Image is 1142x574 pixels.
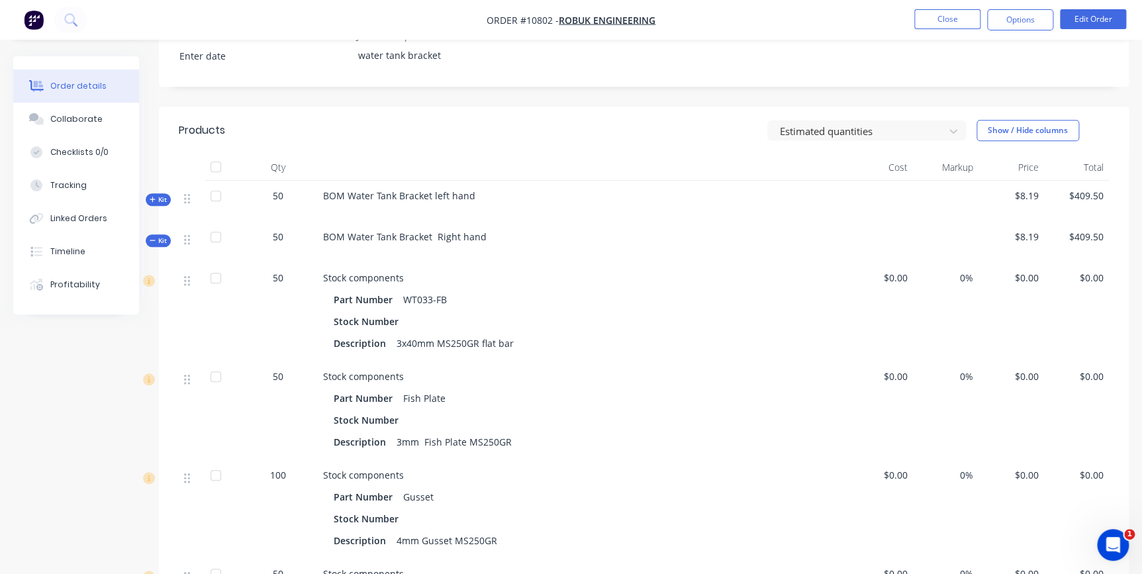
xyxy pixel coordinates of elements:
div: WT033-FB [398,290,452,309]
div: Price [978,154,1044,181]
button: Show / Hide columns [976,120,1079,141]
span: $409.50 [1049,230,1104,244]
div: Qty [238,154,318,181]
div: Tracking [50,179,87,191]
span: Kit [150,236,167,246]
button: Kit [146,193,171,206]
span: Stock components [323,469,404,481]
button: Checklists 0/0 [13,136,139,169]
div: Gusset [398,487,439,506]
span: $0.00 [1049,369,1104,383]
div: 3x40mm MS250GR flat bar [391,334,519,353]
span: 50 [273,369,283,383]
button: Linked Orders [13,202,139,235]
div: Markup [913,154,978,181]
span: BOM Water Tank Bracket Right hand [323,230,487,243]
div: Order details [50,80,107,92]
span: $0.00 [853,369,908,383]
span: BOM Water Tank Bracket left hand [323,189,475,202]
span: $0.00 [853,271,908,285]
button: Options [987,9,1053,30]
div: Profitability [50,279,100,291]
div: Part Number [334,290,398,309]
span: $0.00 [984,271,1039,285]
span: 100 [270,468,286,482]
div: Cost [847,154,913,181]
div: Linked Orders [50,213,107,224]
iframe: Intercom live chat [1097,529,1129,561]
span: $409.50 [1049,189,1104,203]
div: Stock Number [334,509,404,528]
span: $0.00 [1049,271,1104,285]
span: $0.00 [984,468,1039,482]
span: $0.00 [1049,468,1104,482]
span: $0.00 [984,369,1039,383]
span: 50 [273,189,283,203]
div: Part Number [334,389,398,408]
div: Timeline [50,246,85,258]
span: Kit [150,195,167,205]
a: Robuk Engineering [559,14,655,26]
div: Description [334,531,391,550]
span: $0.00 [853,468,908,482]
div: Stock Number [334,312,404,331]
button: Close [914,9,980,29]
div: Fish Plate [398,389,451,408]
div: water tank bracket [348,46,513,65]
div: Products [179,122,225,138]
span: Stock components [323,271,404,284]
div: Description [334,432,391,452]
span: 0% [918,468,973,482]
div: Checklists 0/0 [50,146,109,158]
div: Part Number [334,487,398,506]
button: Tracking [13,169,139,202]
button: Edit Order [1060,9,1126,29]
span: Order #10802 - [487,14,559,26]
span: 0% [918,271,973,285]
div: Stock Number [334,410,404,430]
span: 50 [273,230,283,244]
button: Order details [13,70,139,103]
span: 0% [918,369,973,383]
button: Timeline [13,235,139,268]
span: $8.19 [984,189,1039,203]
span: 50 [273,271,283,285]
img: Factory [24,10,44,30]
span: Stock components [323,370,404,383]
div: 4mm Gusset MS250GR [391,531,502,550]
button: Collaborate [13,103,139,136]
span: 1 [1124,529,1135,540]
input: Enter date [170,46,335,66]
span: $8.19 [984,230,1039,244]
div: Collaborate [50,113,103,125]
button: Profitability [13,268,139,301]
div: Total [1043,154,1109,181]
button: Kit [146,234,171,247]
div: Description [334,334,391,353]
div: 3mm Fish Plate MS250GR [391,432,517,452]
